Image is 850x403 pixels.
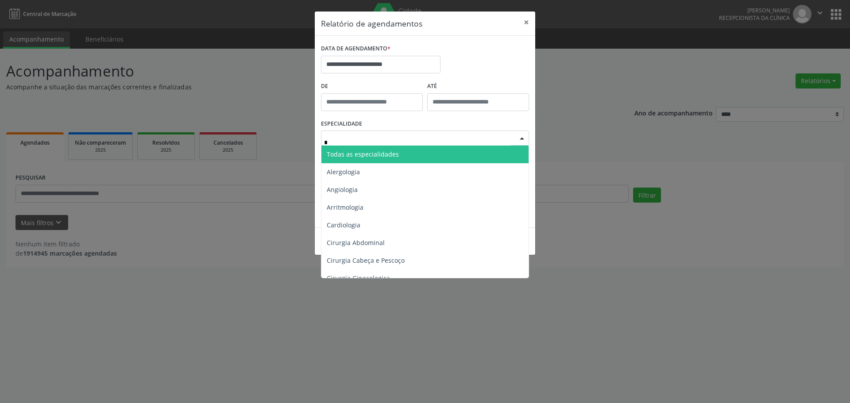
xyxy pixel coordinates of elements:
span: Angiologia [327,185,358,194]
span: Todas as especialidades [327,150,399,158]
label: De [321,80,423,93]
label: ATÉ [427,80,529,93]
label: ESPECIALIDADE [321,117,362,131]
span: Cirurgia Abdominal [327,238,385,247]
span: Cardiologia [327,221,360,229]
span: Arritmologia [327,203,363,211]
button: Close [518,12,535,33]
span: Cirurgia Ginecologica [327,274,390,282]
h5: Relatório de agendamentos [321,18,422,29]
span: Alergologia [327,168,360,176]
span: Cirurgia Cabeça e Pescoço [327,256,405,265]
label: DATA DE AGENDAMENTO [321,42,390,56]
